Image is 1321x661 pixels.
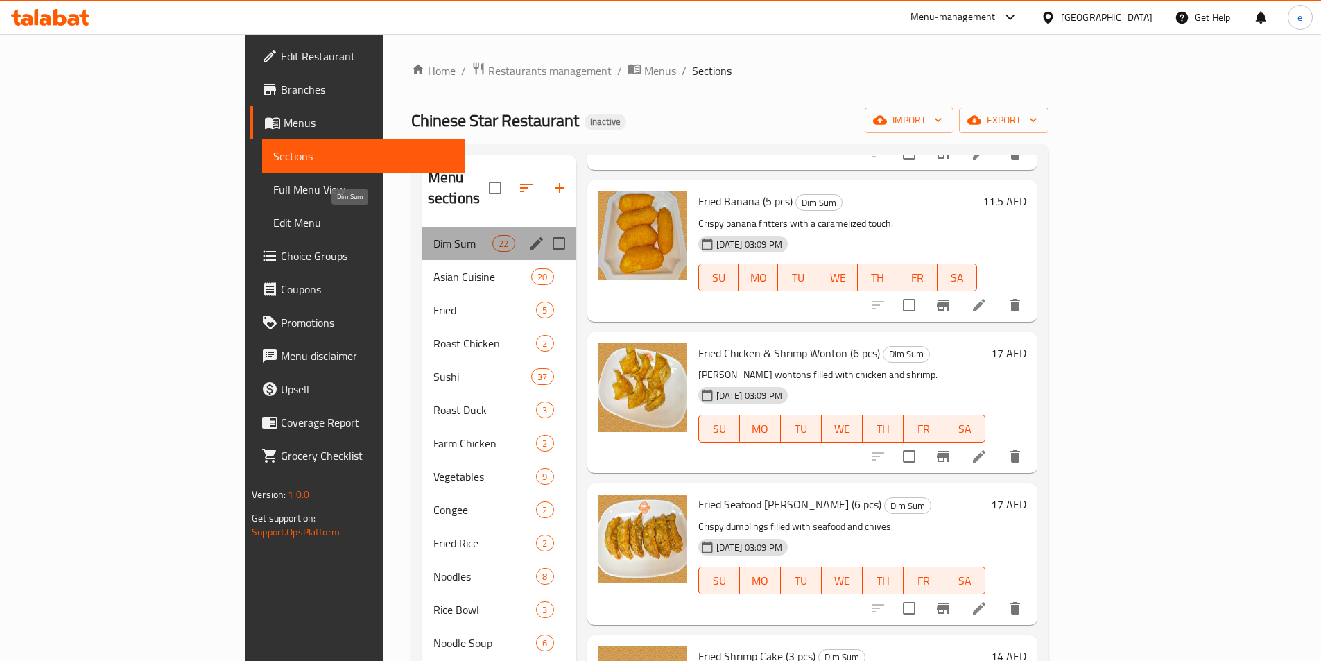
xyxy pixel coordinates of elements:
img: Fried Banana (5 pcs) [598,191,687,280]
div: items [536,601,553,618]
span: FR [909,419,939,439]
span: Get support on: [252,509,316,527]
div: items [536,568,553,585]
span: Menu disclaimer [281,347,454,364]
button: delete [999,289,1032,322]
button: export [959,108,1048,133]
div: Fried Rice2 [422,526,576,560]
div: Sushi37 [422,360,576,393]
button: TU [778,264,818,291]
div: Farm Chicken2 [422,427,576,460]
button: Branch-specific-item [926,289,960,322]
span: FR [909,571,939,591]
span: Restaurants management [488,62,612,79]
div: Roast Chicken2 [422,327,576,360]
span: 2 [537,437,553,450]
div: Roast Duck3 [422,393,576,427]
a: Choice Groups [250,239,465,273]
span: Fried Chicken & Shrimp Wonton (6 pcs) [698,343,880,363]
button: SA [938,264,977,291]
span: 8 [537,570,553,583]
button: FR [897,264,937,291]
a: Edit Menu [262,206,465,239]
span: Noodles [433,568,537,585]
span: Fried Rice [433,535,537,551]
a: Sections [262,139,465,173]
span: e [1297,10,1302,25]
span: Dim Sum [885,498,931,514]
span: Edit Restaurant [281,48,454,65]
button: delete [999,440,1032,473]
span: Edit Menu [273,214,454,231]
button: FR [904,415,944,443]
span: WE [827,571,857,591]
a: Upsell [250,372,465,406]
h6: 17 AED [991,343,1026,363]
span: TH [863,268,892,288]
button: TH [858,264,897,291]
span: SU [705,268,733,288]
div: Dim Sum [795,194,843,211]
span: Select all sections [481,173,510,203]
span: Roast Chicken [433,335,537,352]
span: Full Menu View [273,181,454,198]
span: 5 [537,304,553,317]
span: SU [705,571,734,591]
span: TU [786,571,816,591]
span: Sections [273,148,454,164]
span: Chinese Star Restaurant [411,105,579,136]
div: Dim Sum [883,346,930,363]
span: export [970,112,1037,129]
a: Coverage Report [250,406,465,439]
button: WE [822,415,863,443]
button: Branch-specific-item [926,592,960,625]
h6: 17 AED [991,495,1026,514]
span: 1.0.0 [288,486,309,504]
img: Fried Seafood Leek Dumpling (6 pcs) [598,495,687,583]
div: Menu-management [910,9,996,26]
span: SU [705,419,734,439]
div: Noodle Soup [433,635,537,651]
a: Full Menu View [262,173,465,206]
span: Coverage Report [281,414,454,431]
span: 6 [537,637,553,650]
span: FR [903,268,931,288]
span: import [876,112,942,129]
span: [DATE] 03:09 PM [711,389,788,402]
span: Fried Banana (5 pcs) [698,191,793,212]
nav: breadcrumb [411,62,1048,80]
div: Dim Sum [884,497,931,514]
span: Roast Duck [433,402,537,418]
a: Edit menu item [971,448,987,465]
span: WE [827,419,857,439]
a: Coupons [250,273,465,306]
a: Restaurants management [472,62,612,80]
span: Rice Bowl [433,601,537,618]
span: Inactive [585,116,626,128]
button: SU [698,264,739,291]
span: Menus [284,114,454,131]
div: items [536,468,553,485]
a: Edit menu item [971,600,987,617]
button: TU [781,415,822,443]
button: TU [781,567,822,594]
a: Menus [250,106,465,139]
span: Sushi [433,368,531,385]
span: 2 [537,504,553,517]
div: items [536,501,553,518]
a: Edit Restaurant [250,40,465,73]
div: items [536,435,553,452]
span: [DATE] 03:09 PM [711,541,788,554]
a: Branches [250,73,465,106]
div: Congee [433,501,537,518]
div: items [536,535,553,551]
a: Grocery Checklist [250,439,465,472]
span: Menus [644,62,676,79]
a: Menus [628,62,676,80]
button: MO [740,567,781,594]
